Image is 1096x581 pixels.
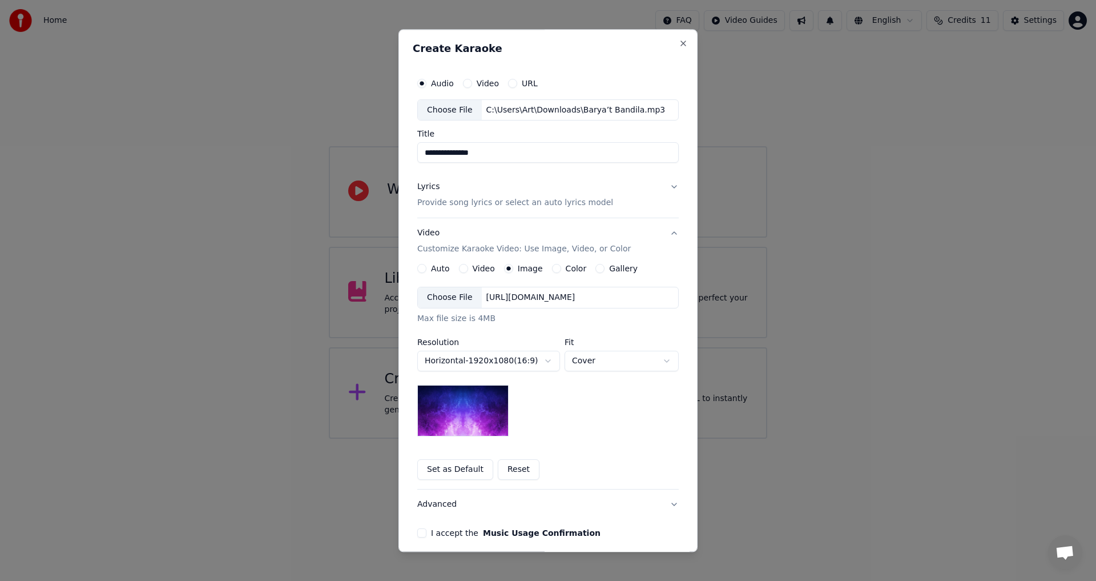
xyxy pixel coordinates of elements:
[431,79,454,87] label: Audio
[483,530,601,538] button: I accept the
[477,79,499,87] label: Video
[482,105,670,116] div: C:\Users\Art\Downloads\Barya’t Bandila.mp3
[565,339,679,347] label: Fit
[498,460,539,480] button: Reset
[417,198,613,209] p: Provide song lyrics or select an auto lyrics model
[482,292,580,304] div: [URL][DOMAIN_NAME]
[418,100,482,121] div: Choose File
[417,130,679,138] label: Title
[522,79,538,87] label: URL
[417,182,440,193] div: Lyrics
[566,265,587,273] label: Color
[413,43,683,54] h2: Create Karaoke
[417,490,679,520] button: Advanced
[417,244,631,255] p: Customize Karaoke Video: Use Image, Video, or Color
[417,219,679,265] button: VideoCustomize Karaoke Video: Use Image, Video, or Color
[473,265,495,273] label: Video
[417,460,493,480] button: Set as Default
[609,265,638,273] label: Gallery
[417,265,679,490] div: VideoCustomize Karaoke Video: Use Image, Video, or Color
[417,173,679,218] button: LyricsProvide song lyrics or select an auto lyrics model
[518,265,543,273] label: Image
[431,530,601,538] label: I accept the
[417,228,631,255] div: Video
[417,314,679,325] div: Max file size is 4MB
[431,265,450,273] label: Auto
[417,339,560,347] label: Resolution
[418,288,482,308] div: Choose File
